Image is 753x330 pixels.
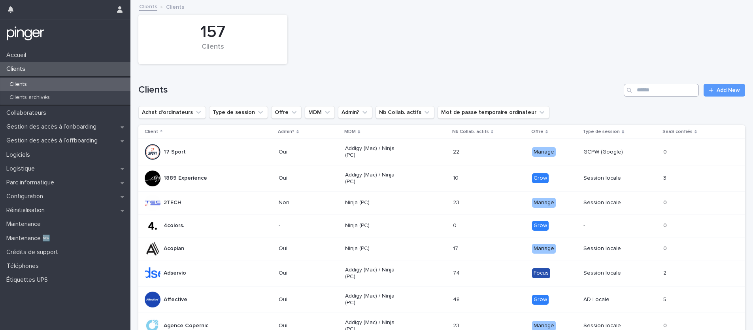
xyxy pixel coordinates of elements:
[3,94,56,101] p: Clients archivés
[531,127,544,136] p: Offre
[138,84,621,96] h1: Clients
[279,270,335,277] p: Oui
[164,270,186,277] p: Adservio
[345,267,402,280] p: Addigy (Mac) / Ninja (PC)
[532,244,556,254] div: Manage
[583,222,640,229] p: -
[345,222,402,229] p: Ninja (PC)
[345,293,402,306] p: Addigy (Mac) / Ninja (PC)
[305,106,335,119] button: MDM
[138,139,745,165] tr: 17 SportOuiAddigy (Mac) / Ninja (PC)2222 ManageGCPW (Google)00
[3,220,47,228] p: Maintenance
[532,295,549,305] div: Grow
[145,127,158,136] p: Client
[453,221,458,229] p: 0
[704,84,745,97] a: Add New
[279,322,335,329] p: Oui
[717,87,740,93] span: Add New
[164,322,208,329] p: Agence Copernic
[453,173,460,182] p: 10
[6,26,45,42] img: mTgBEunGTSyRkCgitkcU
[438,106,549,119] button: Mot de passe temporaire ordinateur
[583,245,640,252] p: Session locale
[583,322,640,329] p: Session locale
[164,296,187,303] p: Affective
[3,123,103,131] p: Gestion des accès à l’onboarding
[279,222,335,229] p: -
[583,270,640,277] p: Session locale
[164,199,181,206] p: 2TECH
[532,173,549,183] div: Grow
[663,198,668,206] p: 0
[152,22,274,42] div: 157
[3,51,32,59] p: Accueil
[338,106,372,119] button: Admin?
[453,321,461,329] p: 23
[663,173,668,182] p: 3
[663,221,668,229] p: 0
[278,127,294,136] p: Admin?
[3,165,41,173] p: Logistique
[453,147,461,156] p: 22
[532,147,556,157] div: Manage
[453,268,461,277] p: 74
[164,222,184,229] p: 4colors.
[209,106,268,119] button: Type de session
[583,149,640,156] p: GCPW (Google)
[3,207,51,214] p: Réinitialisation
[138,286,745,313] tr: AffectiveOuiAddigy (Mac) / Ninja (PC)4848 GrowAD Locale55
[3,276,54,284] p: Étiquettes UPS
[3,65,32,73] p: Clients
[583,175,640,182] p: Session locale
[345,172,402,185] p: Addigy (Mac) / Ninja (PC)
[453,295,461,303] p: 48
[3,248,64,256] p: Crédits de support
[164,149,186,156] p: 17 Sport
[138,214,745,237] tr: 4colors.-Ninja (PC)00 Grow-00
[3,137,104,144] p: Gestion des accès à l’offboarding
[138,106,206,119] button: Achat d'ordinateurs
[583,199,640,206] p: Session locale
[279,296,335,303] p: Oui
[3,109,53,117] p: Collaborateurs
[3,151,36,159] p: Logiciels
[532,268,550,278] div: Focus
[583,127,620,136] p: Type de session
[345,145,402,159] p: Addigy (Mac) / Ninja (PC)
[138,165,745,192] tr: 1889 ExperienceOuiAddigy (Mac) / Ninja (PC)1010 GrowSession locale33
[152,43,274,59] div: Clients
[345,245,402,252] p: Ninja (PC)
[164,245,184,252] p: Acoplan
[663,295,668,303] p: 5
[452,127,489,136] p: Nb Collab. actifs
[3,193,49,200] p: Configuration
[138,192,745,214] tr: 2TECHNonNinja (PC)2323 ManageSession locale00
[663,321,668,329] p: 0
[532,221,549,231] div: Grow
[376,106,434,119] button: Nb Collab. actifs
[279,175,335,182] p: Oui
[663,147,668,156] p: 0
[271,106,302,119] button: Offre
[279,149,335,156] p: Oui
[279,245,335,252] p: Oui
[662,127,693,136] p: SaaS confiés
[164,175,207,182] p: 1889 Experience
[663,244,668,252] p: 0
[345,199,402,206] p: Ninja (PC)
[3,262,45,270] p: Téléphones
[3,235,57,242] p: Maintenance 🆕
[139,2,157,11] a: Clients
[532,198,556,208] div: Manage
[583,296,640,303] p: AD Locale
[344,127,356,136] p: MDM
[138,237,745,260] tr: AcoplanOuiNinja (PC)1717 ManageSession locale00
[3,179,60,186] p: Parc informatique
[3,81,33,88] p: Clients
[453,244,460,252] p: 17
[624,84,699,97] input: Search
[453,198,461,206] p: 23
[166,2,184,11] p: Clients
[279,199,335,206] p: Non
